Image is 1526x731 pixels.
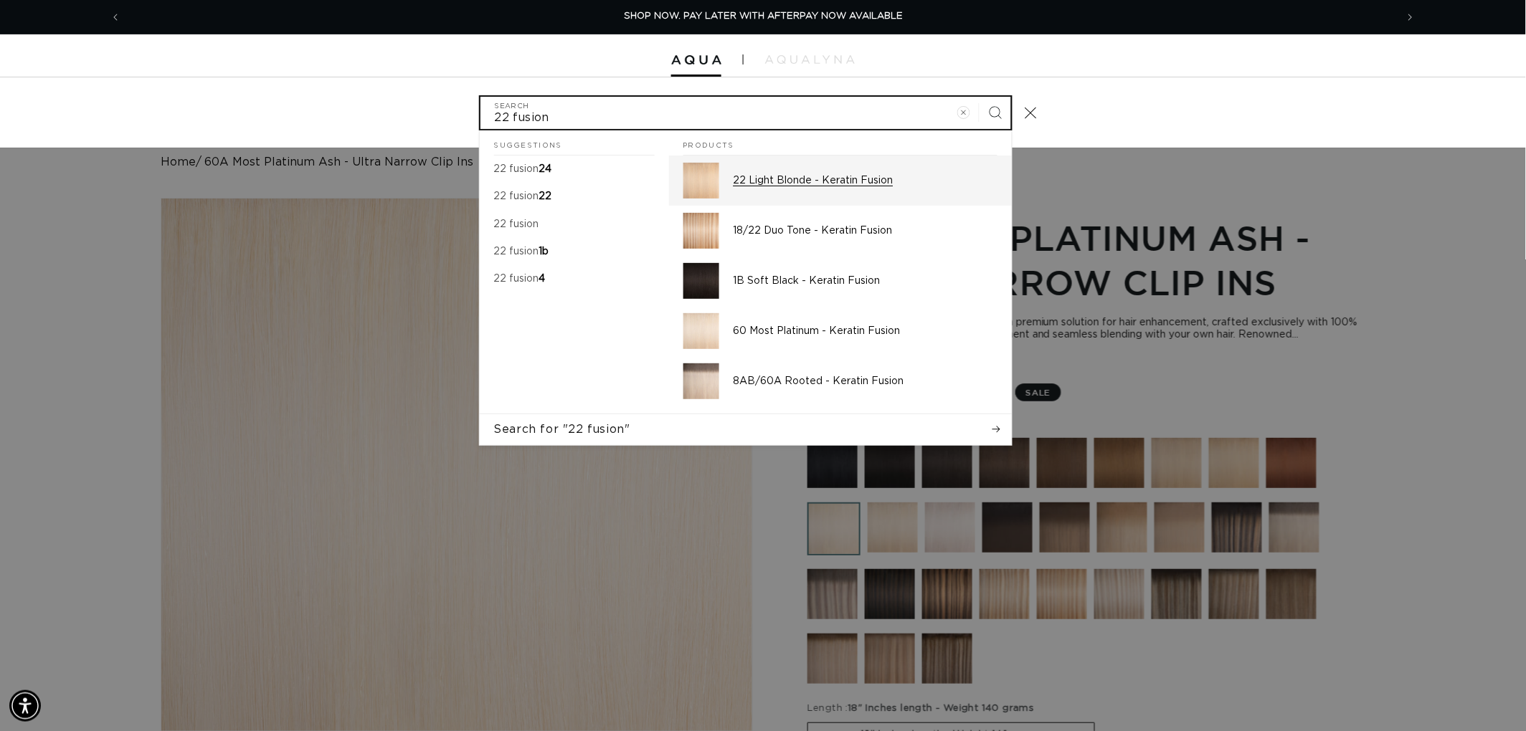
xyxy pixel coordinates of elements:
[734,274,997,287] p: 1B Soft Black - Keratin Fusion
[539,247,549,257] span: 1b
[494,274,539,284] mark: 22 fusion
[734,224,997,237] p: 18/22 Duo Tone - Keratin Fusion
[494,190,552,203] p: 22 fusion 22
[669,256,1012,306] a: 1B Soft Black - Keratin Fusion
[765,55,855,64] img: aqualyna.com
[625,11,904,21] span: SHOP NOW. PAY LATER WITH AFTERPAY NOW AVAILABLE
[669,306,1012,356] a: 60 Most Platinum - Keratin Fusion
[539,191,552,201] span: 22
[539,274,546,284] span: 4
[980,97,1011,128] button: Search
[494,130,655,156] h2: Suggestions
[734,325,997,338] p: 60 Most Platinum - Keratin Fusion
[480,183,669,210] a: 22 fusion 22
[669,356,1012,406] a: 8AB/60A Rooted - Keratin Fusion
[494,218,539,231] p: 22 fusion
[539,164,552,174] span: 24
[480,97,1011,129] input: Search
[683,363,719,399] img: 8AB/60A Rooted - Keratin Fusion
[494,245,549,258] p: 22 fusion 1b
[1015,97,1047,128] button: Close
[948,97,980,128] button: Clear search term
[669,156,1012,206] a: 22 Light Blonde - Keratin Fusion
[494,272,546,285] p: 22 fusion 4
[494,191,539,201] mark: 22 fusion
[494,247,539,257] mark: 22 fusion
[494,163,552,176] p: 22 fusion 24
[100,4,131,31] button: Previous announcement
[494,164,539,174] mark: 22 fusion
[734,174,997,187] p: 22 Light Blonde - Keratin Fusion
[683,213,719,249] img: 18/22 Duo Tone - Keratin Fusion
[683,263,719,299] img: 1B Soft Black - Keratin Fusion
[683,163,719,199] img: 22 Light Blonde - Keratin Fusion
[9,690,41,722] div: Accessibility Menu
[1326,576,1526,731] iframe: Chat Widget
[669,206,1012,256] a: 18/22 Duo Tone - Keratin Fusion
[683,313,719,349] img: 60 Most Platinum - Keratin Fusion
[480,211,669,238] a: 22 fusion
[494,421,630,437] span: Search for "22 fusion"
[683,130,997,156] h2: Products
[1395,4,1426,31] button: Next announcement
[734,375,997,388] p: 8AB/60A Rooted - Keratin Fusion
[480,238,669,265] a: 22 fusion 1b
[494,219,539,229] mark: 22 fusion
[671,55,721,65] img: Aqua Hair Extensions
[480,156,669,183] a: 22 fusion 24
[480,265,669,292] a: 22 fusion 4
